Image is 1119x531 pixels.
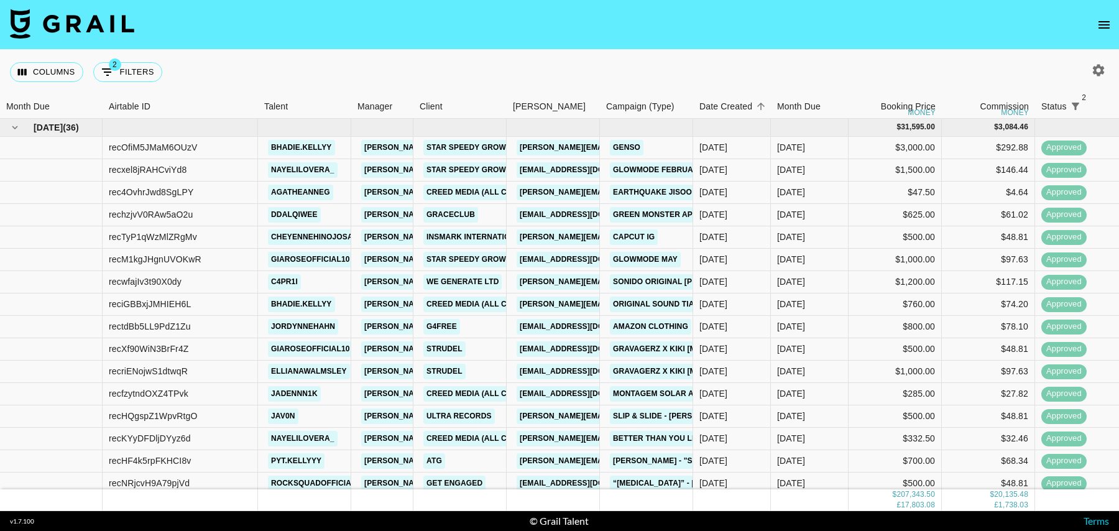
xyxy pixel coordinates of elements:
[777,231,805,243] div: May '25
[34,121,63,134] span: [DATE]
[1041,410,1087,422] span: approved
[942,204,1035,226] div: $61.02
[517,140,719,155] a: [PERSON_NAME][EMAIL_ADDRESS][DOMAIN_NAME]
[881,95,936,119] div: Booking Price
[771,95,849,119] div: Month Due
[942,361,1035,383] div: $97.63
[1041,187,1087,198] span: approved
[109,186,193,198] div: rec4OvhrJwd8SgLPY
[777,253,805,265] div: May '25
[361,207,564,223] a: [PERSON_NAME][EMAIL_ADDRESS][DOMAIN_NAME]
[777,455,805,467] div: May '25
[610,319,691,335] a: Amazon Clothing
[610,229,658,245] a: CapCut IG
[1041,276,1087,288] span: approved
[1041,321,1087,333] span: approved
[517,185,783,200] a: [PERSON_NAME][EMAIL_ADDRESS][PERSON_NAME][DOMAIN_NAME]
[849,473,942,495] div: $500.00
[423,453,445,469] a: ATG
[423,274,502,290] a: We Generate Ltd
[109,298,191,310] div: reciGBBxjJMHIEH6L
[361,229,564,245] a: [PERSON_NAME][EMAIL_ADDRESS][DOMAIN_NAME]
[1041,231,1087,243] span: approved
[777,365,805,377] div: May '25
[699,320,727,333] div: 23/04/2025
[849,316,942,338] div: $800.00
[901,122,935,132] div: 31,595.00
[109,432,191,445] div: recKYyDFDljDYyz6d
[942,226,1035,249] div: $48.81
[357,95,392,119] div: Manager
[361,364,564,379] a: [PERSON_NAME][EMAIL_ADDRESS][DOMAIN_NAME]
[699,231,727,243] div: 15/04/2025
[777,298,805,310] div: May '25
[351,95,413,119] div: Manager
[896,489,935,500] div: 207,343.50
[849,405,942,428] div: $500.00
[423,319,460,335] a: G4free
[600,95,693,119] div: Campaign (Type)
[849,428,942,450] div: $332.50
[109,477,190,489] div: recNRjcvH9A79pjVd
[361,297,564,312] a: [PERSON_NAME][EMAIL_ADDRESS][DOMAIN_NAME]
[699,477,727,489] div: 01/05/2025
[1001,109,1029,116] div: money
[699,432,727,445] div: 29/04/2025
[777,95,821,119] div: Month Due
[109,387,188,400] div: recfzytndOXZ4TPvk
[361,431,564,446] a: [PERSON_NAME][EMAIL_ADDRESS][DOMAIN_NAME]
[990,489,994,500] div: $
[752,98,770,115] button: Sort
[610,341,873,357] a: Gravagerz x Kiki [MEDICAL_DATA] - Pool (Gravagerz Version)
[109,275,182,288] div: recwfajIv3t90X0dy
[268,207,321,223] a: ddalqiwee
[893,489,897,500] div: $
[777,141,805,154] div: May '25
[1067,98,1084,115] div: 2 active filters
[610,274,751,290] a: sonido original [PERSON_NAME]
[942,137,1035,159] div: $292.88
[109,320,191,333] div: rectdBb5LL9PdZ1Zu
[849,383,942,405] div: $285.00
[109,58,121,71] span: 2
[942,182,1035,204] div: $4.64
[942,316,1035,338] div: $78.10
[268,252,353,267] a: giaroseofficial10
[699,164,727,176] div: 15/02/2025
[361,341,564,357] a: [PERSON_NAME][EMAIL_ADDRESS][DOMAIN_NAME]
[109,164,186,176] div: recxel8jRAHCviYd8
[507,95,600,119] div: Booker
[610,476,758,491] a: “[MEDICAL_DATA]” - [PERSON_NAME]
[1084,515,1109,527] a: Terms
[1041,142,1087,154] span: approved
[998,500,1028,510] div: 1,738.03
[109,365,188,377] div: recriENojwS1dtwqR
[517,453,719,469] a: [PERSON_NAME][EMAIL_ADDRESS][DOMAIN_NAME]
[423,229,604,245] a: INSMARK INTERNATIONAL HOLDINGS LIMITED
[610,364,873,379] a: Gravagerz x Kiki [MEDICAL_DATA] - Pool (Gravagerz Version)
[699,298,727,310] div: 22/04/2025
[10,62,83,82] button: Select columns
[423,409,495,424] a: Ultra Records
[908,109,936,116] div: money
[1041,298,1087,310] span: approved
[268,453,325,469] a: pyt.kellyyy
[268,341,353,357] a: giaroseofficial10
[1067,98,1084,115] button: Show filters
[849,293,942,316] div: $760.00
[517,297,719,312] a: [PERSON_NAME][EMAIL_ADDRESS][DOMAIN_NAME]
[942,271,1035,293] div: $117.15
[777,275,805,288] div: May '25
[699,186,727,198] div: 01/04/2025
[103,95,258,119] div: Airtable ID
[423,297,553,312] a: Creed Media (All Campaigns)
[268,162,338,178] a: nayelilovera_
[942,473,1035,495] div: $48.81
[517,207,656,223] a: [EMAIL_ADDRESS][DOMAIN_NAME]
[264,95,288,119] div: Talent
[699,275,727,288] div: 22/04/2025
[268,319,338,335] a: jordynnehahn
[1092,12,1117,37] button: open drawer
[1041,455,1087,467] span: approved
[423,364,466,379] a: Strudel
